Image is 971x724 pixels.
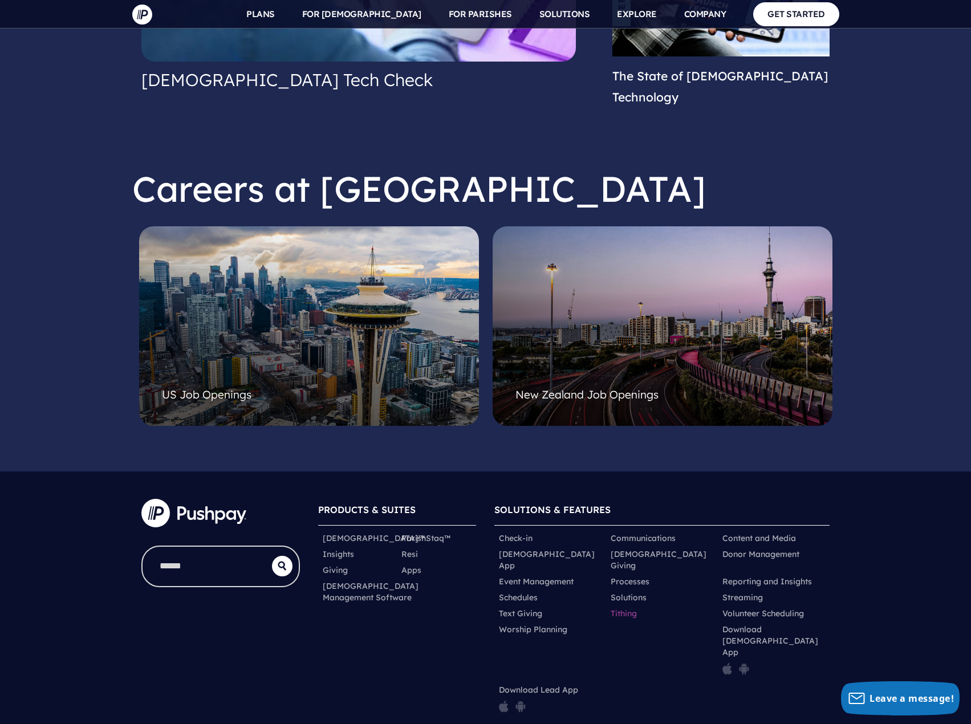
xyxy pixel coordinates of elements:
img: pp_icon_appstore.png [722,662,732,675]
a: Reporting and Insights [722,576,812,587]
a: Apps [401,564,421,576]
a: Volunteer Scheduling [722,608,804,619]
a: [DEMOGRAPHIC_DATA] App [499,548,602,571]
a: Content and Media [722,532,796,544]
a: Insights [323,548,354,560]
a: Giving [323,564,348,576]
a: Communications [611,532,676,544]
a: Tithing [611,608,637,619]
a: [DEMOGRAPHIC_DATA] Management Software [323,580,419,603]
span: Leave a message! [870,692,954,705]
a: Event Management [499,576,574,587]
a: Solutions [611,592,647,603]
h2: Careers at [GEOGRAPHIC_DATA] [132,158,839,219]
span: US Job Openings [162,388,251,401]
a: Resi [401,548,418,560]
a: Streaming [722,592,763,603]
img: pp_icon_gplay.png [739,662,749,675]
a: GET STARTED [753,2,839,26]
a: Check-in [499,532,533,544]
a: US Job Openings [139,226,479,426]
a: [DEMOGRAPHIC_DATA] Tech Check [141,69,433,91]
a: Donor Management [722,548,799,560]
a: [DEMOGRAPHIC_DATA]™ [323,532,425,544]
a: New Zealand Job Openings [493,226,832,426]
li: Download [DEMOGRAPHIC_DATA] App [718,621,830,682]
a: Worship Planning [499,624,567,635]
a: ParishStaq™ [401,532,450,544]
button: Leave a message! [841,681,960,715]
a: [DEMOGRAPHIC_DATA] Giving [611,548,713,571]
h6: PRODUCTS & SUITES [318,499,477,526]
img: pp_icon_gplay.png [515,700,526,713]
img: pp_icon_appstore.png [499,700,509,713]
li: Download Lead App [494,682,606,719]
a: Schedules [499,592,538,603]
a: Processes [611,576,649,587]
h6: SOLUTIONS & FEATURES [494,499,830,526]
a: The State of [DEMOGRAPHIC_DATA] Technology [612,68,828,105]
a: Text Giving [499,608,542,619]
span: New Zealand Job Openings [515,388,659,401]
